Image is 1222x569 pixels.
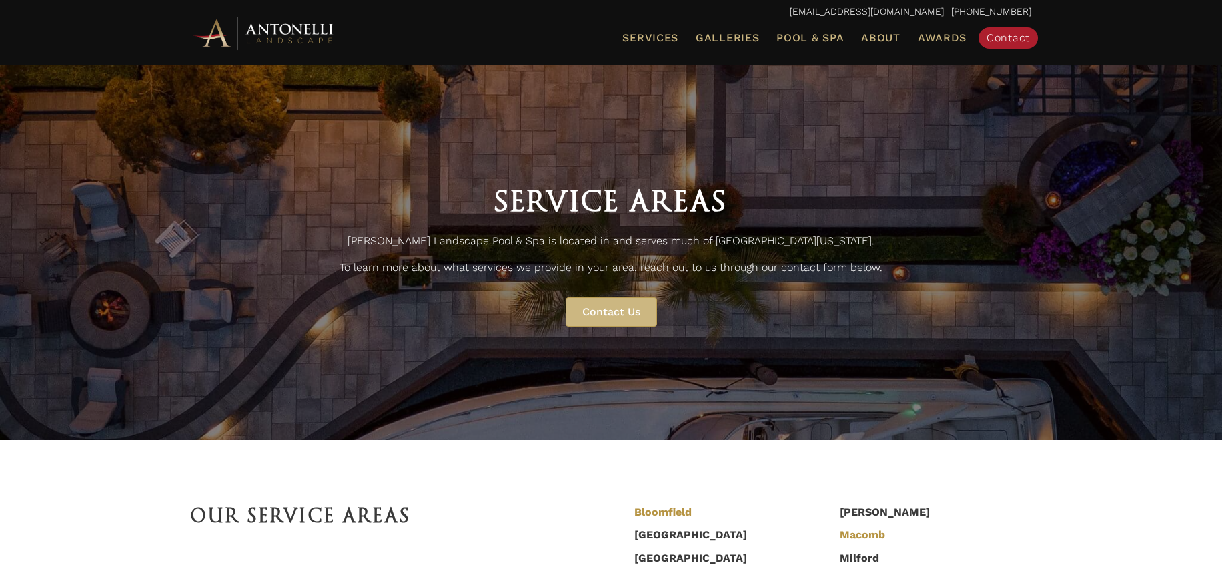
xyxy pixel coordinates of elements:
[191,3,1031,21] p: | [PHONE_NUMBER]
[582,305,640,318] span: Contact Us
[840,528,885,543] a: Macomb
[622,33,678,43] span: Services
[861,33,900,43] span: About
[776,31,844,44] span: Pool & Spa
[566,297,657,327] a: Contact Us
[918,31,967,44] span: Awards
[987,31,1030,44] span: Contact
[191,15,338,51] img: Antonelli Horizontal Logo
[690,29,764,47] a: Galleries
[494,184,728,218] span: Service Areas
[628,524,826,547] li: [GEOGRAPHIC_DATA]
[856,29,906,47] a: About
[833,500,1032,524] li: [PERSON_NAME]
[979,27,1038,49] a: Contact
[191,231,1031,251] p: [PERSON_NAME] Landscape Pool & Spa is located in and serves much of [GEOGRAPHIC_DATA][US_STATE].
[617,29,684,47] a: Services
[696,31,759,44] span: Galleries
[771,29,849,47] a: Pool & Spa
[790,6,944,17] a: [EMAIL_ADDRESS][DOMAIN_NAME]
[912,29,972,47] a: Awards
[191,504,411,527] span: Our Service Areas
[191,258,1031,278] p: To learn more about what services we provide in your area, reach out to us through our contact fo...
[634,506,692,520] a: Bloomfield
